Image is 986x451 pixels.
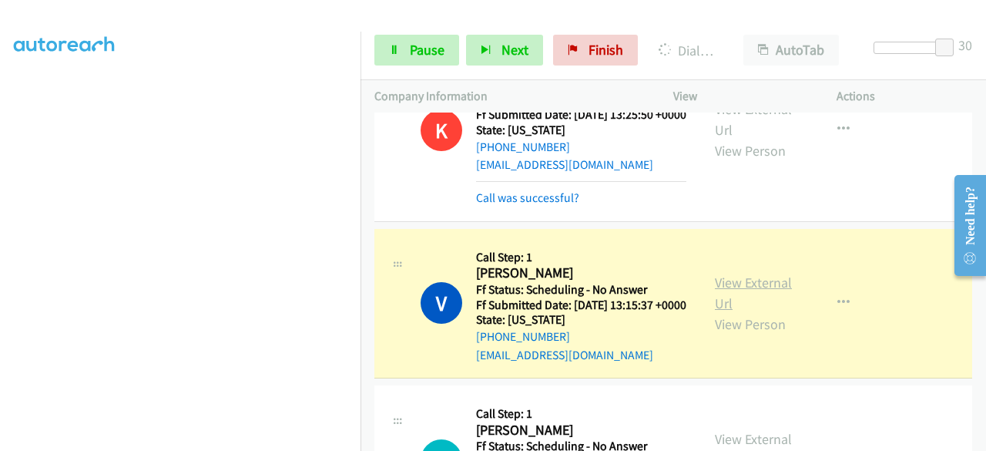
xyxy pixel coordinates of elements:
[958,35,972,56] div: 30
[673,87,809,106] p: View
[421,282,462,324] h1: V
[466,35,543,66] button: Next
[476,250,686,265] h5: Call Step: 1
[743,35,839,66] button: AutoTab
[476,140,570,154] a: [PHONE_NUMBER]
[421,109,462,151] h1: K
[476,348,653,362] a: [EMAIL_ADDRESS][DOMAIN_NAME]
[476,190,579,205] a: Call was successful?
[715,142,786,160] a: View Person
[476,406,686,422] h5: Call Step: 1
[476,157,653,172] a: [EMAIL_ADDRESS][DOMAIN_NAME]
[476,123,686,138] h5: State: [US_STATE]
[374,35,459,66] a: Pause
[501,41,528,59] span: Next
[659,40,716,61] p: Dialing [PERSON_NAME]
[837,87,972,106] p: Actions
[715,315,786,333] a: View Person
[476,264,682,282] h2: [PERSON_NAME]
[374,87,646,106] p: Company Information
[942,164,986,287] iframe: Resource Center
[715,274,792,312] a: View External Url
[476,329,570,344] a: [PHONE_NUMBER]
[410,41,444,59] span: Pause
[589,41,623,59] span: Finish
[476,312,686,328] h5: State: [US_STATE]
[476,422,682,439] h2: [PERSON_NAME]
[476,107,686,123] h5: Ff Submitted Date: [DATE] 13:25:50 +0000
[476,282,686,298] h5: Ff Status: Scheduling - No Answer
[476,298,686,313] h5: Ff Submitted Date: [DATE] 13:15:37 +0000
[553,35,638,66] a: Finish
